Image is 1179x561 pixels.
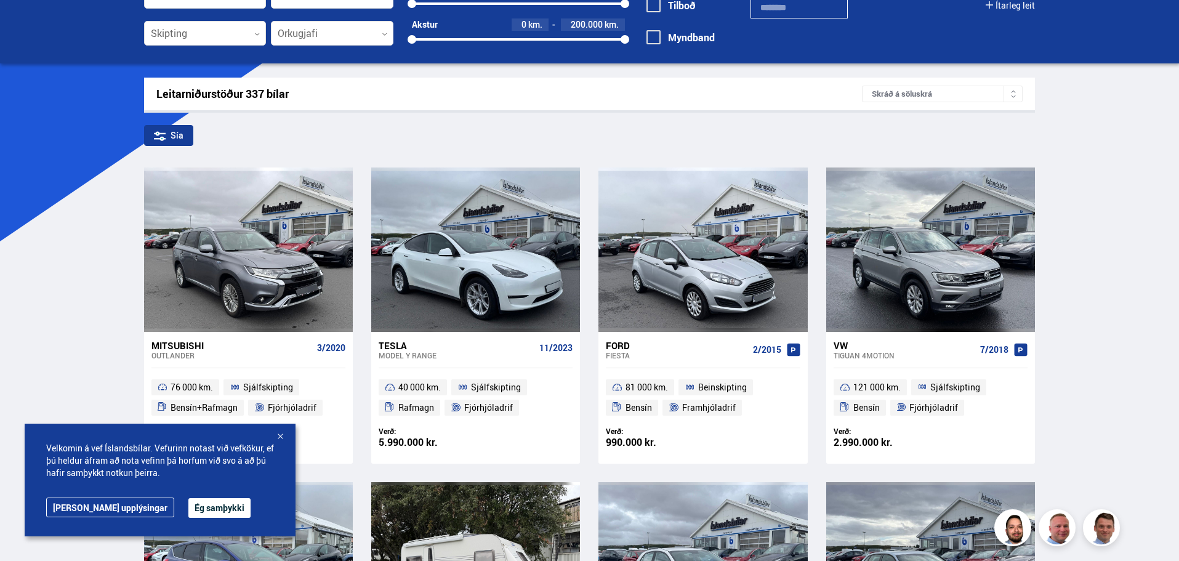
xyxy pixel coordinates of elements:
[753,345,781,355] span: 2/2015
[1085,511,1122,548] img: FbJEzSuNWCJXmdc-.webp
[826,332,1035,464] a: VW Tiguan 4MOTION 7/2018 121 000 km. Sjálfskipting Bensín Fjórhjóladrif Verð: 2.990.000 kr.
[698,380,747,395] span: Beinskipting
[144,332,353,464] a: Mitsubishi Outlander 3/2020 76 000 km. Sjálfskipting Bensín+Rafmagn Fjórhjóladrif Verð: 3.290.000...
[151,351,312,360] div: Outlander
[398,400,434,415] span: Rafmagn
[646,32,715,43] label: Myndband
[986,1,1035,10] button: Ítarleg leit
[834,340,975,351] div: VW
[834,437,931,448] div: 2.990.000 kr.
[834,351,975,360] div: Tiguan 4MOTION
[980,345,1008,355] span: 7/2018
[379,427,476,436] div: Verð:
[598,332,807,464] a: Ford Fiesta 2/2015 81 000 km. Beinskipting Bensín Framhjóladrif Verð: 990.000 kr.
[371,332,580,464] a: Tesla Model Y RANGE 11/2023 40 000 km. Sjálfskipting Rafmagn Fjórhjóladrif Verð: 5.990.000 kr.
[379,437,476,448] div: 5.990.000 kr.
[606,351,747,360] div: Fiesta
[834,427,931,436] div: Verð:
[539,343,573,353] span: 11/2023
[46,442,274,479] span: Velkomin á vef Íslandsbílar. Vefurinn notast við vefkökur, ef þú heldur áfram að nota vefinn þá h...
[379,340,534,351] div: Tesla
[605,20,619,30] span: km.
[243,380,293,395] span: Sjálfskipting
[412,20,438,30] div: Akstur
[626,380,668,395] span: 81 000 km.
[853,400,880,415] span: Bensín
[171,400,238,415] span: Bensín+Rafmagn
[571,18,603,30] span: 200.000
[606,340,747,351] div: Ford
[1040,511,1077,548] img: siFngHWaQ9KaOqBr.png
[10,5,47,42] button: Opna LiveChat spjallviðmót
[862,86,1023,102] div: Skráð á söluskrá
[144,125,193,146] div: Sía
[317,343,345,353] span: 3/2020
[626,400,652,415] span: Bensín
[909,400,958,415] span: Fjórhjóladrif
[682,400,736,415] span: Framhjóladrif
[464,400,513,415] span: Fjórhjóladrif
[930,380,980,395] span: Sjálfskipting
[171,380,213,395] span: 76 000 km.
[853,380,901,395] span: 121 000 km.
[268,400,316,415] span: Fjórhjóladrif
[528,20,542,30] span: km.
[996,511,1033,548] img: nhp88E3Fdnt1Opn2.png
[606,427,703,436] div: Verð:
[46,498,174,517] a: [PERSON_NAME] upplýsingar
[606,437,703,448] div: 990.000 kr.
[156,87,863,100] div: Leitarniðurstöður 337 bílar
[379,351,534,360] div: Model Y RANGE
[398,380,441,395] span: 40 000 km.
[151,340,312,351] div: Mitsubishi
[471,380,521,395] span: Sjálfskipting
[521,18,526,30] span: 0
[188,498,251,518] button: Ég samþykki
